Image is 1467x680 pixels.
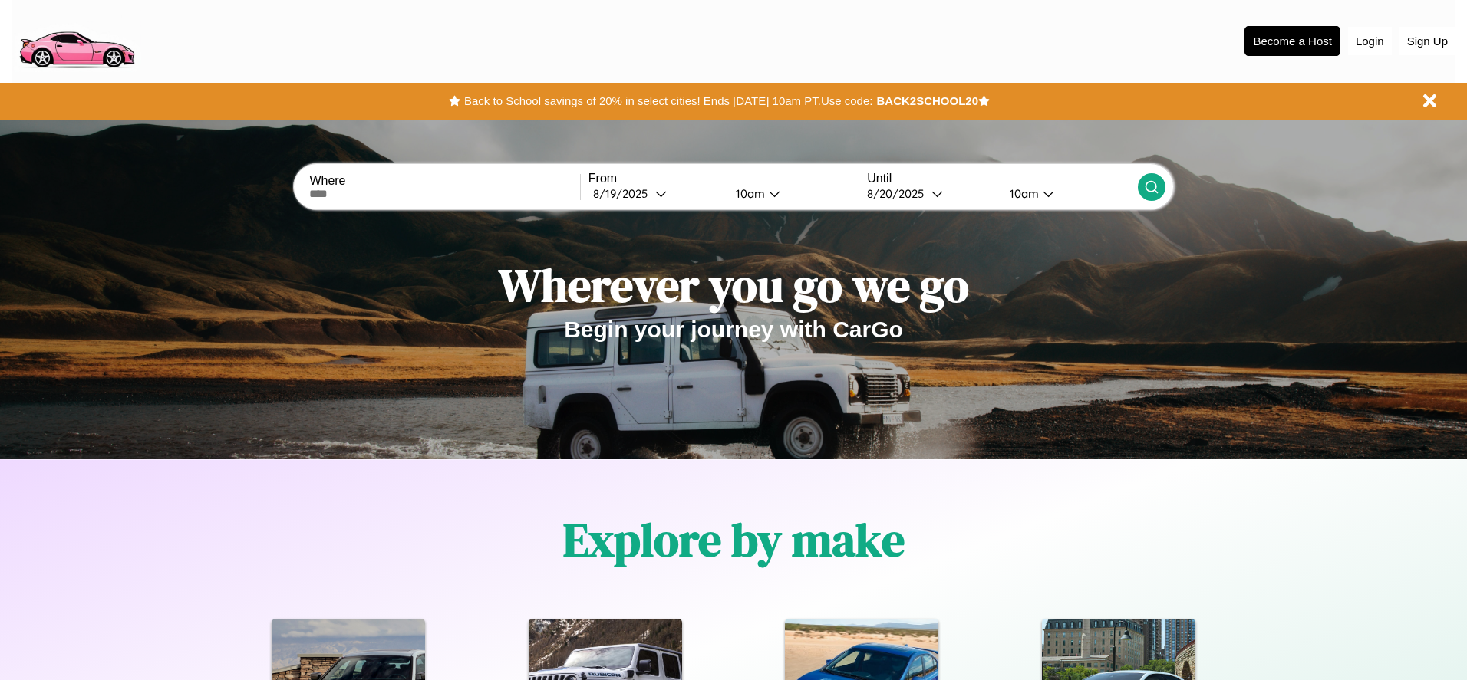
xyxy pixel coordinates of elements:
button: 8/19/2025 [588,186,724,202]
b: BACK2SCHOOL20 [876,94,978,107]
button: 10am [997,186,1137,202]
div: 8 / 19 / 2025 [593,186,655,201]
button: Back to School savings of 20% in select cities! Ends [DATE] 10am PT.Use code: [460,90,876,112]
button: Become a Host [1244,26,1340,56]
img: logo [12,8,141,72]
button: 10am [724,186,859,202]
label: Until [867,172,1137,186]
button: Sign Up [1399,27,1455,55]
div: 10am [1002,186,1043,201]
h1: Explore by make [563,508,905,571]
div: 8 / 20 / 2025 [867,186,931,201]
button: Login [1348,27,1392,55]
label: From [588,172,859,186]
div: 10am [728,186,769,201]
label: Where [309,174,579,188]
